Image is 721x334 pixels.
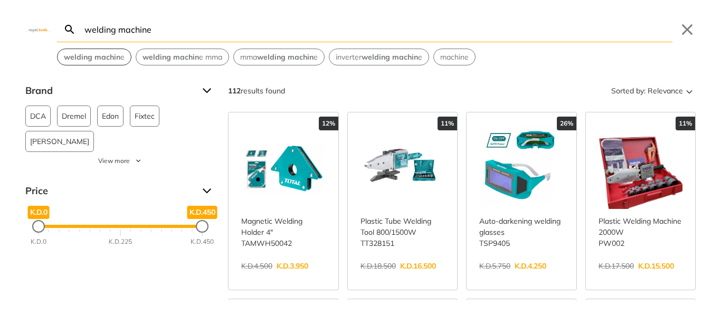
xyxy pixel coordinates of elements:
button: Select suggestion: inverter welding machine [329,49,429,65]
div: Suggestion: inverter welding machine [329,49,429,65]
div: Minimum Price [32,220,45,233]
strong: 112 [228,86,241,96]
span: Fixtec [135,106,155,126]
strong: welding machin [257,52,314,62]
div: K.D.0 [31,237,46,246]
button: Select suggestion: welding machine [58,49,131,65]
strong: welding machin [362,52,418,62]
button: Edon [97,106,124,127]
span: Dremel [62,106,86,126]
div: Suggestion: mma welding machine [233,49,325,65]
div: Suggestion: welding machine [57,49,131,65]
span: machine [440,52,469,63]
span: inverter e [336,52,422,63]
div: results found [228,82,285,99]
span: e [64,52,125,63]
button: [PERSON_NAME] [25,131,94,152]
button: View more [25,156,215,166]
div: 26% [557,117,576,130]
div: K.D.450 [191,237,214,246]
div: Suggestion: welding machine mma [136,49,229,65]
span: e mma [143,52,222,63]
button: Sorted by:Relevance Sort [609,82,696,99]
svg: Search [63,23,76,36]
div: 12% [319,117,338,130]
button: Dremel [57,106,91,127]
div: 11% [438,117,457,130]
button: Select suggestion: machine [434,49,475,65]
span: View more [98,156,130,166]
input: Search… [82,17,672,42]
span: Edon [102,106,119,126]
button: DCA [25,106,51,127]
img: Close [25,27,51,32]
strong: welding machin [143,52,199,62]
button: Select suggestion: mma welding machine [234,49,324,65]
button: Select suggestion: welding machine mma [136,49,229,65]
svg: Sort [683,84,696,97]
div: K.D.225 [109,237,132,246]
strong: welding machin [64,52,120,62]
div: Maximum Price [196,220,208,233]
button: Close [679,21,696,38]
span: Brand [25,82,194,99]
span: Price [25,183,194,199]
span: Relevance [648,82,683,99]
button: Fixtec [130,106,159,127]
span: [PERSON_NAME] [30,131,89,151]
span: DCA [30,106,46,126]
div: Suggestion: machine [433,49,476,65]
span: mma e [240,52,318,63]
div: 11% [676,117,695,130]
